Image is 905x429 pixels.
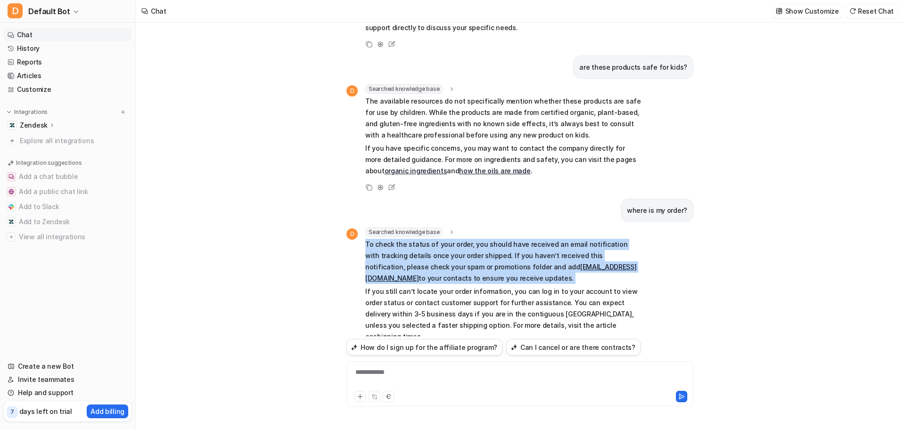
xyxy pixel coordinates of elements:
span: D [346,85,358,97]
button: Add to ZendeskAdd to Zendesk [4,214,132,229]
p: are these products safe for kids? [579,62,687,73]
a: how the oils are made [459,167,530,175]
button: Add a chat bubbleAdd a chat bubble [4,169,132,184]
img: customize [776,8,782,15]
a: Help and support [4,386,132,399]
img: reset [849,8,856,15]
p: Integration suggestions [16,159,82,167]
a: Create a new Bot [4,360,132,373]
img: Zendesk [9,122,15,128]
img: View all integrations [8,234,14,240]
button: Integrations [4,107,50,117]
a: Explore all integrations [4,134,132,147]
button: Add a public chat linkAdd a public chat link [4,184,132,199]
span: D [346,228,358,240]
p: 7 [10,408,14,416]
p: Integrations [14,108,48,116]
p: where is my order? [627,205,687,216]
p: The available resources do not specifically mention whether these products are safe for use by ch... [365,96,641,141]
div: Chat [151,6,166,16]
p: Zendesk [20,121,48,130]
img: menu_add.svg [120,109,126,115]
a: Reports [4,56,132,69]
a: Articles [4,69,132,82]
img: expand menu [6,109,12,115]
a: Chat [4,28,132,41]
button: Add billing [87,405,128,418]
button: Reset Chat [847,4,897,18]
p: days left on trial [19,406,72,416]
p: If you still can’t locate your order information, you can log in to your account to view order st... [365,286,641,342]
span: Default Bot [28,5,70,18]
button: Add to SlackAdd to Slack [4,199,132,214]
img: Add to Zendesk [8,219,14,225]
span: D [8,3,23,18]
a: Customize [4,83,132,96]
img: Add a public chat link [8,189,14,194]
a: History [4,42,132,55]
button: How do I sign up for the affiliate program? [346,339,502,356]
span: Explore all integrations [20,133,128,148]
p: If you have specific concerns, you may want to contact the company directly for more detailed gui... [365,143,641,177]
p: Add billing [90,406,124,416]
span: Searched knowledge base [365,84,443,94]
img: explore all integrations [8,136,17,146]
p: Show Customize [785,6,839,16]
button: Can I cancel or are there contracts? [506,339,641,356]
button: View all integrationsView all integrations [4,229,132,244]
a: shipping times [373,332,420,340]
img: Add to Slack [8,204,14,210]
img: Add a chat bubble [8,174,14,179]
a: Invite teammates [4,373,132,386]
button: Show Customize [773,4,843,18]
p: To check the status of your order, you should have received an email notification with tracking d... [365,239,641,284]
a: organic ingredients [385,167,447,175]
span: Searched knowledge base [365,227,443,237]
